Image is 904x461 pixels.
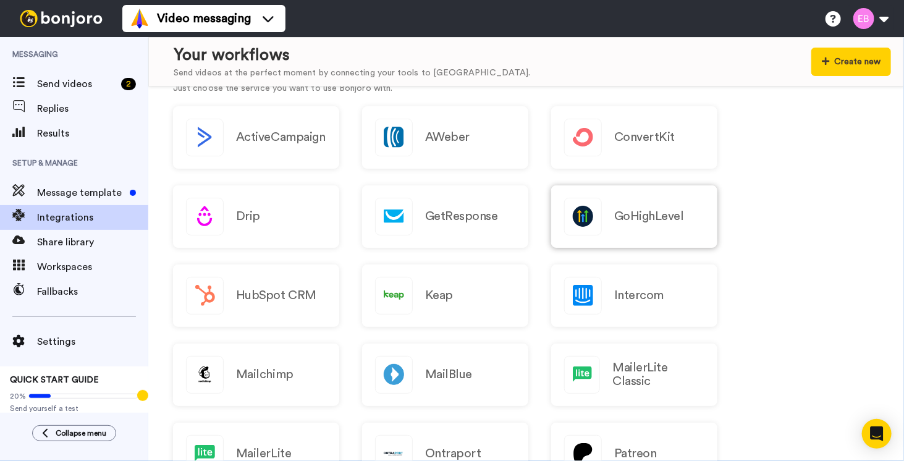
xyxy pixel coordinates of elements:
[565,277,601,314] img: logo_intercom.svg
[551,264,717,327] a: Intercom
[10,391,26,401] span: 20%
[551,106,717,169] a: ConvertKit
[56,428,106,438] span: Collapse menu
[376,119,412,156] img: logo_aweber.svg
[37,210,148,225] span: Integrations
[37,126,148,141] span: Results
[157,10,251,27] span: Video messaging
[862,419,892,449] div: Open Intercom Messenger
[173,82,879,95] p: Just choose the service you want to use Bonjoro with.
[173,344,339,406] a: Mailchimp
[425,209,498,223] h2: GetResponse
[174,67,530,80] div: Send videos at the perfect moment by connecting your tools to [GEOGRAPHIC_DATA].
[173,106,339,169] button: ActiveCampaign
[362,106,528,169] a: AWeber
[37,284,148,299] span: Fallbacks
[614,130,675,144] h2: ConvertKit
[37,334,148,349] span: Settings
[187,277,223,314] img: logo_hubspot.svg
[37,77,116,91] span: Send videos
[614,447,657,460] h2: Patreon
[137,390,148,401] div: Tooltip anchor
[551,344,717,406] a: MailerLite Classic
[425,130,470,144] h2: AWeber
[565,119,601,156] img: logo_convertkit.svg
[565,198,601,235] img: logo_gohighlevel.png
[376,198,412,235] img: logo_getresponse.svg
[362,344,528,406] a: MailBlue
[811,48,891,76] button: Create new
[187,357,223,393] img: logo_mailchimp.svg
[187,119,223,156] img: logo_activecampaign.svg
[612,361,704,388] h2: MailerLite Classic
[32,425,116,441] button: Collapse menu
[173,264,339,327] a: HubSpot CRM
[15,10,108,27] img: bj-logo-header-white.svg
[425,289,453,302] h2: Keap
[236,289,316,302] h2: HubSpot CRM
[614,289,664,302] h2: Intercom
[37,235,148,250] span: Share library
[362,185,528,248] a: GetResponse
[10,376,99,384] span: QUICK START GUIDE
[236,447,291,460] h2: MailerLite
[121,78,136,90] div: 2
[173,185,339,248] a: Drip
[37,185,125,200] span: Message template
[174,44,530,67] div: Your workflows
[551,185,717,248] a: GoHighLevel
[565,357,599,393] img: logo_mailerlite.svg
[37,260,148,274] span: Workspaces
[376,277,412,314] img: logo_keap.svg
[187,198,223,235] img: logo_drip.svg
[376,357,412,393] img: logo_mailblue.png
[614,209,684,223] h2: GoHighLevel
[130,9,150,28] img: vm-color.svg
[236,209,260,223] h2: Drip
[425,447,481,460] h2: Ontraport
[362,264,528,327] a: Keap
[236,368,294,381] h2: Mailchimp
[37,101,148,116] span: Replies
[425,368,472,381] h2: MailBlue
[10,404,138,413] span: Send yourself a test
[236,130,325,144] h2: ActiveCampaign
